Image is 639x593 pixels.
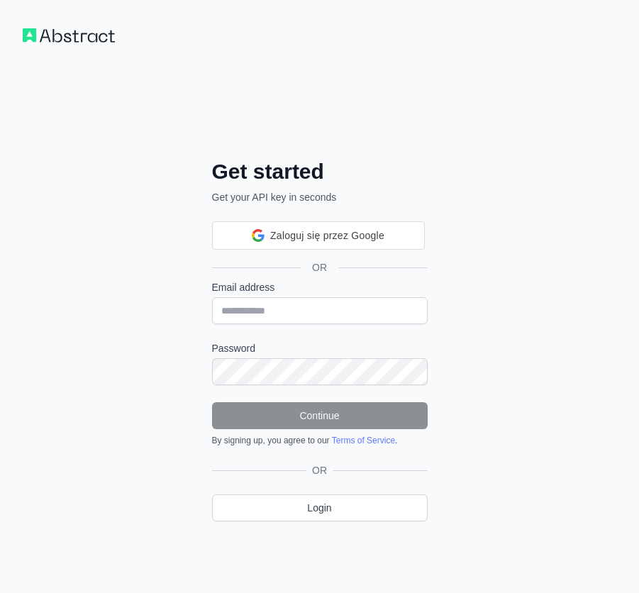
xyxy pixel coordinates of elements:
a: Login [212,494,428,521]
a: Terms of Service [332,436,395,445]
label: Email address [212,280,428,294]
span: OR [306,463,333,477]
button: Continue [212,402,428,429]
span: OR [301,260,338,275]
h2: Get started [212,159,428,184]
span: Zaloguj się przez Google [270,228,384,243]
div: By signing up, you agree to our . [212,435,428,446]
img: Workflow [23,28,115,43]
div: Zaloguj się przez Google [212,221,425,250]
label: Password [212,341,428,355]
p: Get your API key in seconds [212,190,428,204]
